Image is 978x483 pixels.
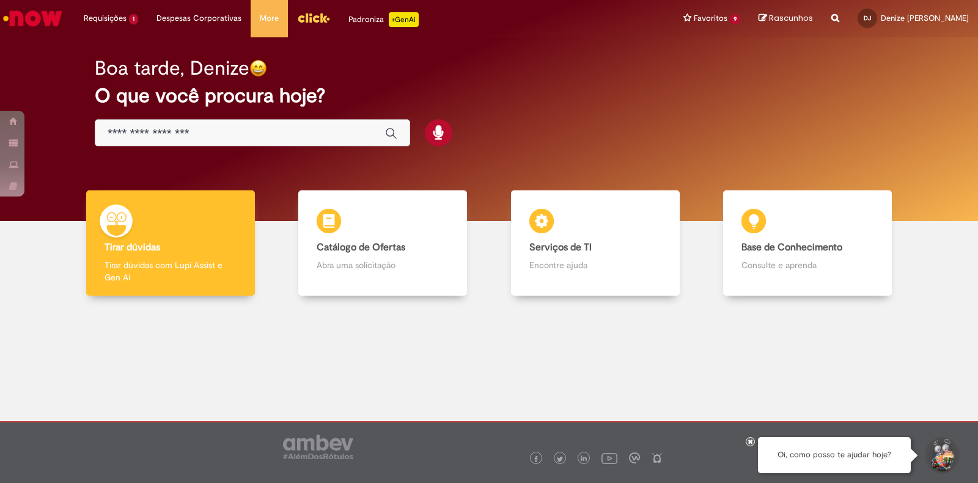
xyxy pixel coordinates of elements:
a: Tirar dúvidas Tirar dúvidas com Lupi Assist e Gen Ai [64,190,277,296]
a: Serviços de TI Encontre ajuda [489,190,702,296]
p: Abra uma solicitação [317,259,449,271]
img: logo_footer_linkedin.png [581,455,587,463]
a: Rascunhos [759,13,813,24]
h2: O que você procura hoje? [95,85,883,107]
div: Oi, como posso te ajudar hoje? [758,437,911,473]
button: Iniciar Conversa de Suporte [923,437,960,474]
span: Favoritos [694,12,727,24]
b: Tirar dúvidas [105,241,160,253]
p: +GenAi [389,12,419,27]
img: happy-face.png [249,59,267,77]
img: logo_footer_ambev_rotulo_gray.png [283,435,353,459]
img: logo_footer_youtube.png [601,450,617,466]
b: Catálogo de Ofertas [317,241,405,253]
img: logo_footer_facebook.png [533,456,539,462]
img: click_logo_yellow_360x200.png [297,9,330,27]
span: 1 [129,14,138,24]
span: DJ [864,14,871,22]
img: logo_footer_workplace.png [629,452,640,463]
span: 9 [730,14,740,24]
span: More [260,12,279,24]
span: Rascunhos [769,12,813,24]
p: Encontre ajuda [529,259,661,271]
p: Consulte e aprenda [741,259,873,271]
a: Catálogo de Ofertas Abra uma solicitação [277,190,490,296]
h2: Boa tarde, Denize [95,58,249,79]
div: Padroniza [348,12,419,27]
img: ServiceNow [1,6,64,31]
img: logo_footer_naosei.png [652,452,663,463]
b: Base de Conhecimento [741,241,842,253]
span: Requisições [84,12,127,24]
b: Serviços de TI [529,241,592,253]
img: logo_footer_twitter.png [557,456,563,462]
a: Base de Conhecimento Consulte e aprenda [702,190,914,296]
span: Despesas Corporativas [156,12,241,24]
span: Denize [PERSON_NAME] [881,13,969,23]
p: Tirar dúvidas com Lupi Assist e Gen Ai [105,259,237,283]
